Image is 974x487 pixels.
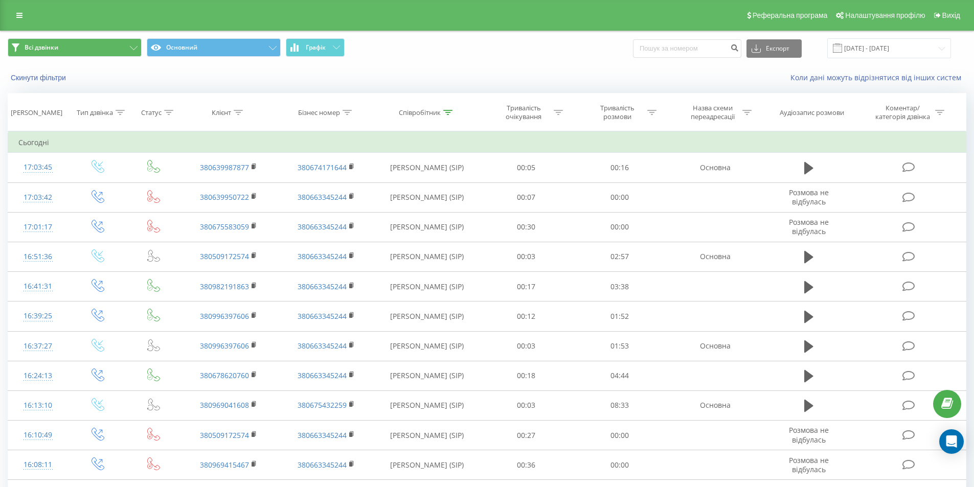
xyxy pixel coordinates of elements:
[298,460,347,470] a: 380663345244
[573,212,667,242] td: 00:00
[573,242,667,271] td: 02:57
[942,11,960,19] span: Вихід
[298,222,347,231] a: 380663345244
[298,251,347,261] a: 380663345244
[18,157,58,177] div: 17:03:45
[212,108,231,117] div: Клієнт
[375,421,480,450] td: [PERSON_NAME] (SIP)
[845,11,925,19] span: Налаштування профілю
[298,108,340,117] div: Бізнес номер
[375,302,480,331] td: [PERSON_NAME] (SIP)
[306,44,326,51] span: Графік
[375,450,480,480] td: [PERSON_NAME] (SIP)
[480,390,573,420] td: 00:03
[18,425,58,445] div: 16:10:49
[141,108,162,117] div: Статус
[200,341,249,351] a: 380996397606
[399,108,441,117] div: Співробітник
[18,306,58,326] div: 16:39:25
[666,242,763,271] td: Основна
[873,104,933,121] div: Коментар/категорія дзвінка
[480,361,573,390] td: 00:18
[480,450,573,480] td: 00:36
[11,108,62,117] div: [PERSON_NAME]
[375,242,480,271] td: [PERSON_NAME] (SIP)
[200,430,249,440] a: 380509172574
[298,282,347,291] a: 380663345244
[8,132,966,153] td: Сьогодні
[790,73,966,82] a: Коли дані можуть відрізнятися вiд інших систем
[298,192,347,202] a: 380663345244
[789,188,829,206] span: Розмова не відбулась
[298,430,347,440] a: 380663345244
[298,370,347,380] a: 380663345244
[200,460,249,470] a: 380969415467
[480,242,573,271] td: 00:03
[480,212,573,242] td: 00:30
[298,163,347,172] a: 380674171644
[77,108,113,117] div: Тип дзвінка
[573,182,667,212] td: 00:00
[8,38,142,57] button: Всі дзвінки
[18,276,58,296] div: 16:41:31
[200,192,249,202] a: 380639950722
[480,302,573,331] td: 00:12
[8,73,71,82] button: Скинути фільтри
[573,153,667,182] td: 00:16
[780,108,844,117] div: Аудіозапис розмови
[200,163,249,172] a: 380639987877
[746,39,802,58] button: Експорт
[298,341,347,351] a: 380663345244
[200,311,249,321] a: 380996397606
[375,390,480,420] td: [PERSON_NAME] (SIP)
[200,282,249,291] a: 380982191863
[18,217,58,237] div: 17:01:17
[685,104,740,121] div: Назва схеми переадресації
[590,104,645,121] div: Тривалість розмови
[753,11,828,19] span: Реферальна програма
[286,38,345,57] button: Графік
[789,217,829,236] span: Розмова не відбулась
[666,390,763,420] td: Основна
[200,251,249,261] a: 380509172574
[480,153,573,182] td: 00:05
[573,450,667,480] td: 00:00
[633,39,741,58] input: Пошук за номером
[789,425,829,444] span: Розмова не відбулась
[18,247,58,267] div: 16:51:36
[375,272,480,302] td: [PERSON_NAME] (SIP)
[375,153,480,182] td: [PERSON_NAME] (SIP)
[298,400,347,410] a: 380675432259
[573,390,667,420] td: 08:33
[200,222,249,231] a: 380675583059
[939,429,964,454] div: Open Intercom Messenger
[375,182,480,212] td: [PERSON_NAME] (SIP)
[375,331,480,361] td: [PERSON_NAME] (SIP)
[480,182,573,212] td: 00:07
[573,361,667,390] td: 04:44
[480,272,573,302] td: 00:17
[496,104,551,121] div: Тривалість очікування
[789,455,829,474] span: Розмова не відбулась
[666,153,763,182] td: Основна
[573,421,667,450] td: 00:00
[573,331,667,361] td: 01:53
[573,272,667,302] td: 03:38
[18,336,58,356] div: 16:37:27
[480,331,573,361] td: 00:03
[18,396,58,415] div: 16:13:10
[200,370,249,380] a: 380678620760
[147,38,281,57] button: Основний
[573,302,667,331] td: 01:52
[18,455,58,475] div: 16:08:11
[480,421,573,450] td: 00:27
[298,311,347,321] a: 380663345244
[200,400,249,410] a: 380969041608
[25,43,58,52] span: Всі дзвінки
[18,188,58,207] div: 17:03:42
[375,212,480,242] td: [PERSON_NAME] (SIP)
[18,366,58,386] div: 16:24:13
[666,331,763,361] td: Основна
[375,361,480,390] td: [PERSON_NAME] (SIP)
